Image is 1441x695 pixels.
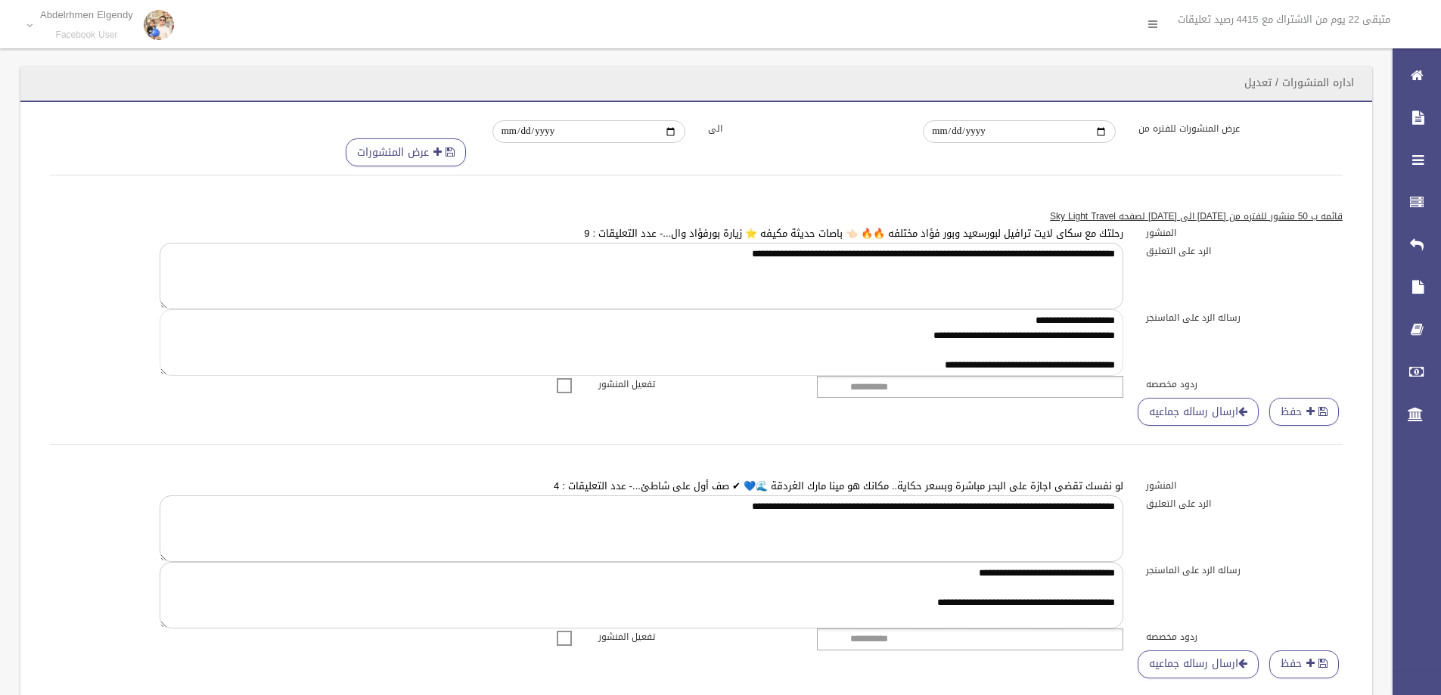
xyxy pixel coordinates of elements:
[346,138,466,166] button: عرض المنشورات
[1135,376,1354,392] label: ردود مخصصه
[1269,398,1339,426] button: حفظ
[584,224,1123,243] a: رحلتك مع سكاى لايت ترافيل لبورسعيد وبور فؤاد مختلفه 🔥🔥 👈🏻 باصات حديثة مكيفه ⭐ زيارة بورفؤاد وال.....
[1127,120,1343,137] label: عرض المنشورات للفتره من
[1135,628,1354,645] label: ردود مخصصه
[1135,495,1354,512] label: الرد على التعليق
[587,376,806,392] label: تفعيل المنشور
[1050,208,1343,225] u: قائمه ب 50 منشور للفتره من [DATE] الى [DATE] لصفحه Sky Light Travel
[1135,477,1354,494] label: المنشور
[1135,225,1354,241] label: المنشور
[697,120,912,137] label: الى
[1135,243,1354,259] label: الرد على التعليق
[1226,68,1372,98] header: اداره المنشورات / تعديل
[1135,309,1354,326] label: رساله الرد على الماسنجر
[40,9,133,20] p: Abdelrhmen Elgendy
[1138,398,1259,426] a: ارسال رساله جماعيه
[1138,650,1259,678] a: ارسال رساله جماعيه
[587,628,806,645] label: تفعيل المنشور
[1135,562,1354,579] label: رساله الرد على الماسنجر
[40,29,133,41] small: Facebook User
[554,476,1123,495] a: لو نفسك تقضى اجازة على البحر مباشرة وبسعر حكاية.. مكانك هو مينا مارك الغردقة 🌊💙 ✔ صف أول على شاطئ...
[1269,650,1339,678] button: حفظ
